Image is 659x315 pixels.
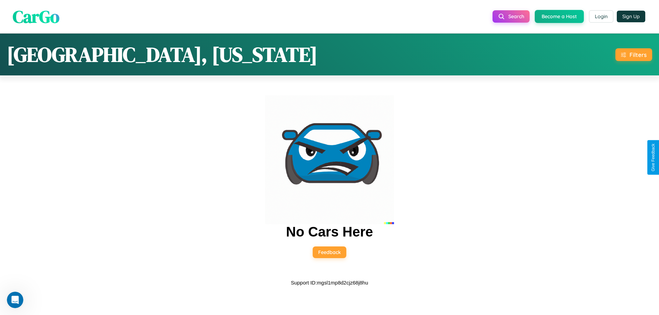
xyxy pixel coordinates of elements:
span: CarGo [13,4,59,28]
button: Sign Up [617,11,645,22]
iframe: Intercom live chat [7,292,23,308]
button: Feedback [313,246,346,258]
h1: [GEOGRAPHIC_DATA], [US_STATE] [7,40,317,69]
button: Login [589,10,613,23]
button: Search [493,10,530,23]
button: Become a Host [535,10,584,23]
div: Give Feedback [651,144,656,171]
img: car [265,95,394,224]
div: Filters [629,51,647,58]
h2: No Cars Here [286,224,373,240]
button: Filters [615,48,652,61]
p: Support ID: mgsl1mp8d2cjz68j8hu [291,278,368,287]
span: Search [508,13,524,20]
